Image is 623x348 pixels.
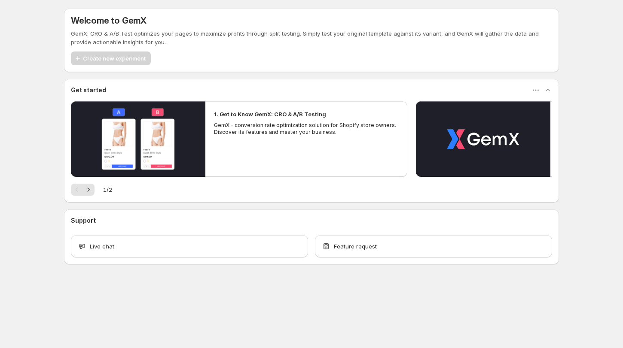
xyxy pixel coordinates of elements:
h3: Support [71,216,96,225]
button: Next [82,184,95,196]
button: Play video [71,101,205,177]
span: Live chat [90,242,114,251]
p: GemX: CRO & A/B Test optimizes your pages to maximize profits through split testing. Simply test ... [71,29,552,46]
p: GemX - conversion rate optimization solution for Shopify store owners. Discover its features and ... [214,122,399,136]
h2: 1. Get to Know GemX: CRO & A/B Testing [214,110,326,118]
span: Feature request [334,242,377,251]
h3: Get started [71,86,106,94]
span: 1 / 2 [103,185,112,194]
button: Play video [416,101,550,177]
h5: Welcome to GemX [71,15,147,26]
nav: Pagination [71,184,95,196]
